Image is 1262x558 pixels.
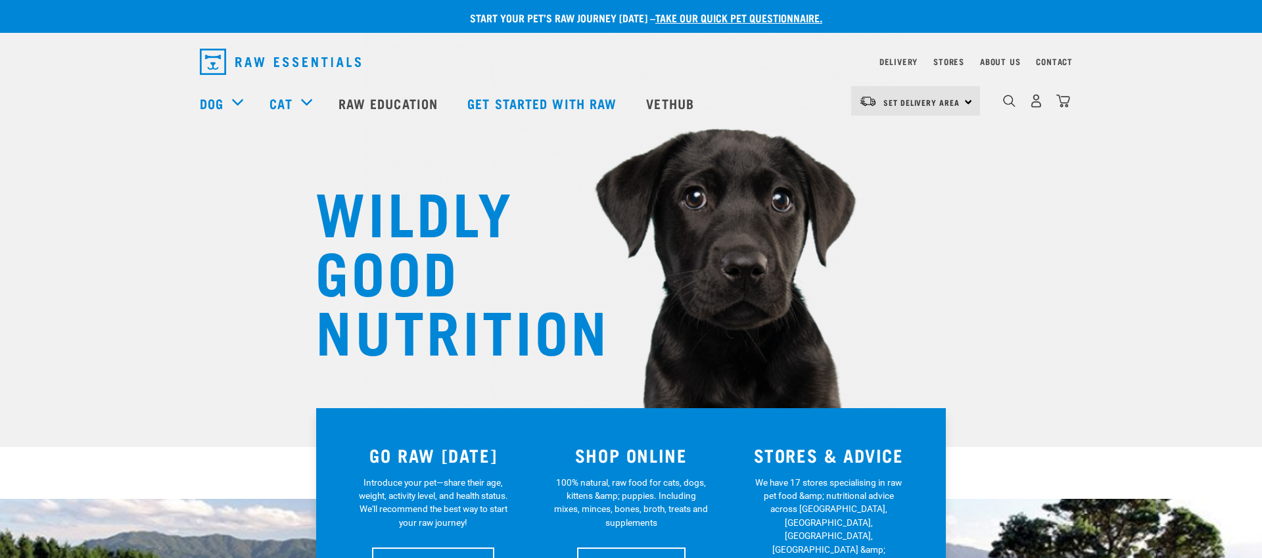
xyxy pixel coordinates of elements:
a: Dog [200,93,223,113]
a: Contact [1036,59,1073,64]
h3: GO RAW [DATE] [342,445,525,465]
nav: dropdown navigation [189,43,1073,80]
a: Cat [269,93,292,113]
img: Raw Essentials Logo [200,49,361,75]
p: Introduce your pet—share their age, weight, activity level, and health status. We'll recommend th... [356,476,511,530]
span: Set Delivery Area [883,100,960,105]
img: home-icon-1@2x.png [1003,95,1016,107]
img: van-moving.png [859,95,877,107]
a: Delivery [879,59,918,64]
a: Get started with Raw [454,77,633,129]
h1: WILDLY GOOD NUTRITION [315,181,578,358]
h3: SHOP ONLINE [540,445,722,465]
a: Vethub [633,77,711,129]
a: take our quick pet questionnaire. [655,14,822,20]
img: home-icon@2x.png [1056,94,1070,108]
a: Stores [933,59,964,64]
a: About Us [980,59,1020,64]
p: 100% natural, raw food for cats, dogs, kittens &amp; puppies. Including mixes, minces, bones, bro... [554,476,709,530]
a: Raw Education [325,77,454,129]
h3: STORES & ADVICE [737,445,920,465]
img: user.png [1029,94,1043,108]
